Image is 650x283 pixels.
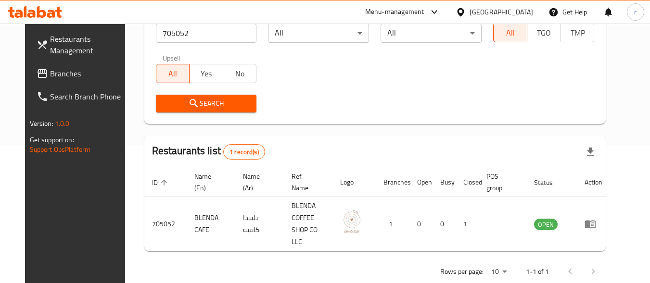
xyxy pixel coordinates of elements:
div: Rows per page: [487,265,510,279]
button: TGO [527,23,561,42]
div: [GEOGRAPHIC_DATA] [470,7,533,17]
th: Branches [376,168,409,197]
button: All [156,64,190,83]
button: TMP [561,23,595,42]
img: BLENDA CAFE [340,210,364,234]
span: Search Branch Phone [50,91,126,102]
span: 1 record(s) [224,148,265,157]
td: بليندا كافيه [235,197,284,251]
span: Branches [50,68,126,79]
span: POS group [486,171,515,194]
span: Restaurants Management [50,33,126,56]
span: OPEN [534,219,558,230]
a: Support.OpsPlatform [30,143,91,156]
span: All [497,26,523,40]
span: All [160,67,186,81]
button: Search [156,95,257,112]
th: Closed [456,168,479,197]
td: BLENDA CAFE [187,197,235,251]
th: Busy [433,168,456,197]
button: Yes [189,64,223,83]
span: Name (Ar) [243,171,272,194]
th: Logo [332,168,376,197]
span: Name (En) [194,171,224,194]
button: No [223,64,257,83]
span: Status [534,177,565,188]
td: 705052 [144,197,187,251]
div: Total records count [223,144,265,160]
span: Get support on: [30,134,74,146]
span: 1.0.0 [55,117,70,130]
p: Rows per page: [440,266,484,278]
td: BLENDA COFFEE SHOP CO LLC [284,197,332,251]
td: 1 [376,197,409,251]
label: Upsell [163,54,180,61]
a: Search Branch Phone [29,85,134,108]
input: Search for restaurant name or ID.. [156,24,257,43]
div: Export file [579,140,602,163]
span: Version: [30,117,53,130]
td: 0 [409,197,433,251]
div: Menu-management [365,6,424,18]
span: ID [152,177,170,188]
a: Restaurants Management [29,27,134,62]
span: TGO [531,26,557,40]
span: Yes [193,67,219,81]
button: All [493,23,527,42]
td: 1 [456,197,479,251]
p: 1-1 of 1 [526,266,549,278]
h2: Restaurants list [152,144,265,160]
span: r [634,7,637,17]
div: Menu [585,218,602,230]
th: Open [409,168,433,197]
div: All [381,24,482,43]
td: 0 [433,197,456,251]
span: Search [164,98,249,110]
a: Branches [29,62,134,85]
span: No [227,67,253,81]
th: Action [577,168,610,197]
div: All [268,24,369,43]
span: TMP [565,26,591,40]
table: enhanced table [144,168,610,251]
span: Ref. Name [292,171,321,194]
